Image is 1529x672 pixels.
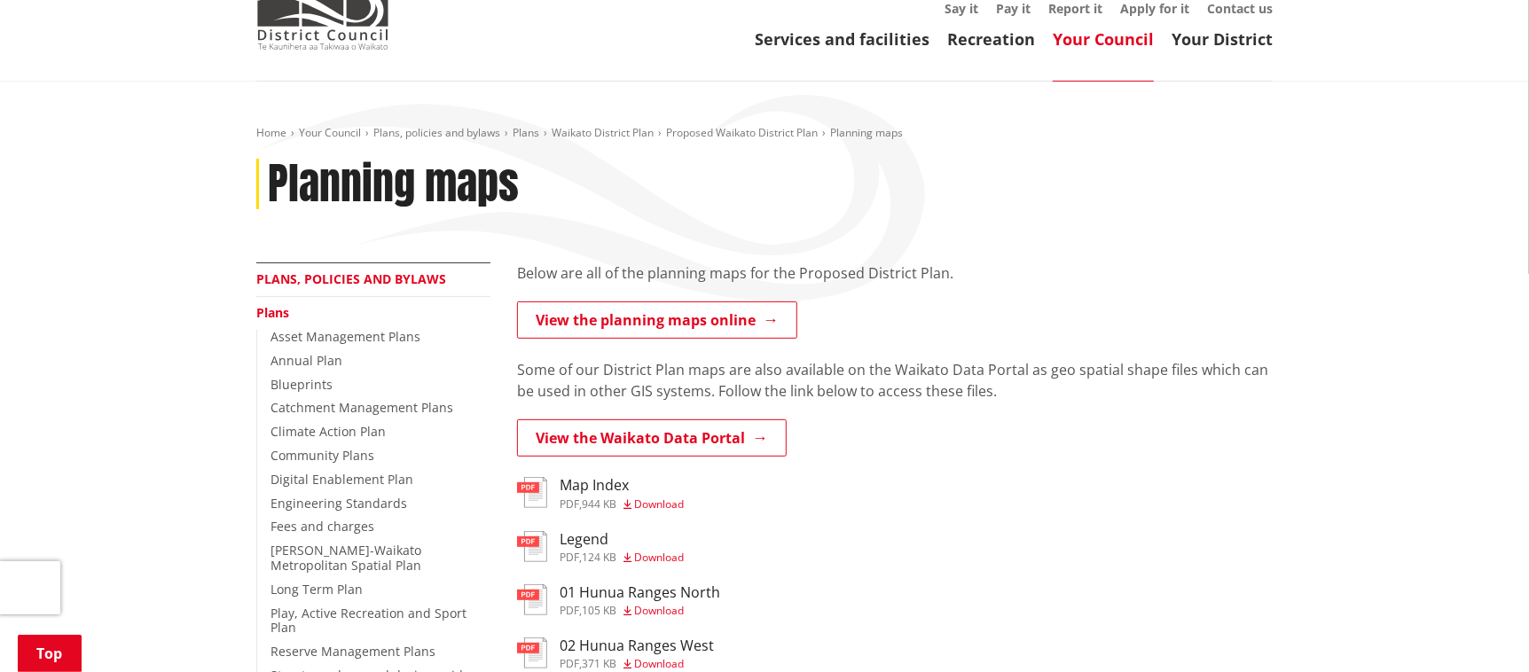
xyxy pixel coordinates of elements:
[299,125,361,140] a: Your Council
[517,531,684,563] a: Legend pdf,124 KB Download
[1053,28,1154,50] a: Your Council
[755,28,929,50] a: Services and facilities
[271,399,453,416] a: Catchment Management Plans
[18,635,82,672] a: Top
[271,328,420,345] a: Asset Management Plans
[582,656,616,671] span: 371 KB
[560,550,579,565] span: pdf
[560,606,720,616] div: ,
[552,125,654,140] a: Waikato District Plan
[560,496,579,512] span: pdf
[271,423,386,440] a: Climate Action Plan
[560,531,684,548] h3: Legend
[517,584,547,615] img: document-pdf.svg
[271,643,435,660] a: Reserve Management Plans
[560,552,684,563] div: ,
[582,550,616,565] span: 124 KB
[517,637,714,669] a: 02 Hunua Ranges West pdf,371 KB Download
[634,603,684,618] span: Download
[517,637,547,668] img: document-pdf.svg
[256,270,446,287] a: Plans, policies and bylaws
[373,125,500,140] a: Plans, policies and bylaws
[517,477,547,508] img: document-pdf.svg
[560,603,579,618] span: pdf
[256,126,1273,141] nav: breadcrumb
[582,496,616,512] span: 944 KB
[634,496,684,512] span: Download
[560,659,714,669] div: ,
[560,584,720,601] h3: 01 Hunua Ranges North
[634,656,684,671] span: Download
[271,447,374,464] a: Community Plans
[517,419,787,457] a: View the Waikato Data Portal
[271,605,467,637] a: Play, Active Recreation and Sport Plan
[634,550,684,565] span: Download
[271,581,363,598] a: Long Term Plan
[560,499,684,510] div: ,
[517,301,797,339] a: View the planning maps online
[271,471,413,488] a: Digital Enablement Plan
[271,542,421,574] a: [PERSON_NAME]-Waikato Metropolitan Spatial Plan
[560,637,714,654] h3: 02 Hunua Ranges West
[1172,28,1273,50] a: Your District
[560,477,684,494] h3: Map Index
[517,477,684,509] a: Map Index pdf,944 KB Download
[517,359,1273,402] p: Some of our District Plan maps are also available on the Waikato Data Portal as geo spatial shape...
[666,125,818,140] a: Proposed Waikato District Plan
[513,125,539,140] a: Plans
[271,376,333,393] a: Blueprints
[271,495,407,512] a: Engineering Standards
[256,304,289,321] a: Plans
[582,603,616,618] span: 105 KB
[517,584,720,616] a: 01 Hunua Ranges North pdf,105 KB Download
[1447,598,1511,661] iframe: Messenger Launcher
[560,656,579,671] span: pdf
[256,125,286,140] a: Home
[830,125,903,140] span: Planning maps
[271,352,342,369] a: Annual Plan
[517,531,547,562] img: document-pdf.svg
[271,518,374,535] a: Fees and charges
[268,159,519,210] h1: Planning maps
[947,28,1035,50] a: Recreation
[517,262,1273,284] p: Below are all of the planning maps for the Proposed District Plan.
